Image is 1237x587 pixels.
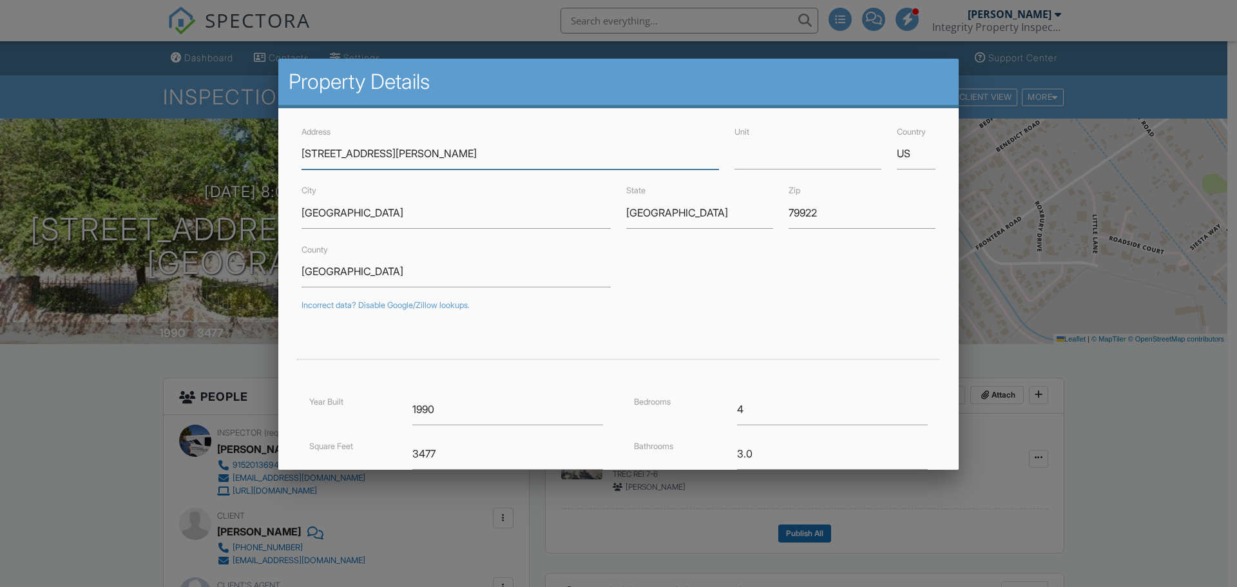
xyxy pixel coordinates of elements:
[309,397,343,407] label: Year Built
[302,127,331,137] label: Address
[634,397,671,407] label: Bedrooms
[309,441,353,451] label: Square Feet
[789,186,800,195] label: Zip
[897,127,926,137] label: Country
[302,245,328,255] label: County
[289,69,948,95] h2: Property Details
[626,186,646,195] label: State
[302,186,316,195] label: City
[634,441,673,451] label: Bathrooms
[734,127,749,137] label: Unit
[302,300,935,311] div: Incorrect data? Disable Google/Zillow lookups.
